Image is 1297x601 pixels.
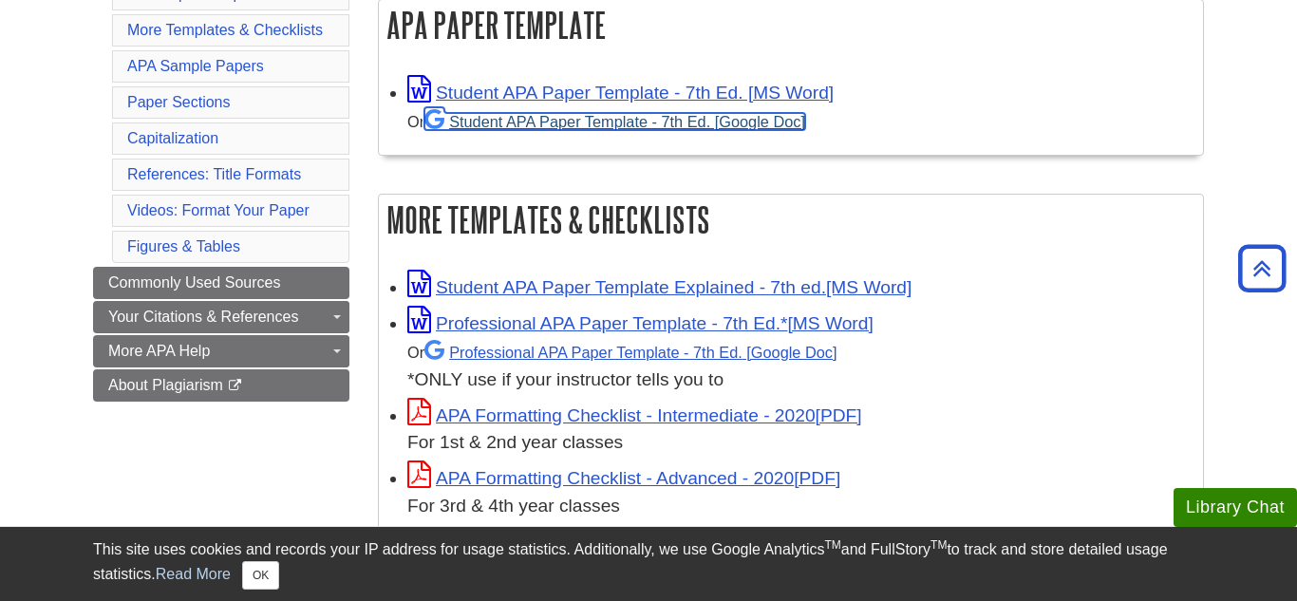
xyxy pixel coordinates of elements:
[93,335,349,367] a: More APA Help
[93,301,349,333] a: Your Citations & References
[93,267,349,299] a: Commonly Used Sources
[407,429,1194,457] div: For 1st & 2nd year classes
[407,493,1194,520] div: For 3rd & 4th year classes
[930,538,947,552] sup: TM
[407,83,834,103] a: Link opens in new window
[127,94,231,110] a: Paper Sections
[127,202,310,218] a: Videos: Format Your Paper
[108,377,223,393] span: About Plagiarism
[1231,255,1292,281] a: Back to Top
[407,277,912,297] a: Link opens in new window
[227,380,243,392] i: This link opens in a new window
[407,313,874,333] a: Link opens in new window
[93,369,349,402] a: About Plagiarism
[108,309,298,325] span: Your Citations & References
[127,238,240,254] a: Figures & Tables
[407,338,1194,394] div: *ONLY use if your instructor tells you to
[1174,488,1297,527] button: Library Chat
[108,274,280,291] span: Commonly Used Sources
[242,561,279,590] button: Close
[407,468,840,488] a: Link opens in new window
[407,344,836,361] small: Or
[127,58,264,74] a: APA Sample Papers
[407,113,805,130] small: Or
[127,166,301,182] a: References: Title Formats
[156,566,231,582] a: Read More
[824,538,840,552] sup: TM
[127,22,323,38] a: More Templates & Checklists
[407,405,862,425] a: Link opens in new window
[379,195,1203,245] h2: More Templates & Checklists
[108,343,210,359] span: More APA Help
[93,538,1204,590] div: This site uses cookies and records your IP address for usage statistics. Additionally, we use Goo...
[424,113,805,130] a: Student APA Paper Template - 7th Ed. [Google Doc]
[424,344,836,361] a: Professional APA Paper Template - 7th Ed.
[127,130,218,146] a: Capitalization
